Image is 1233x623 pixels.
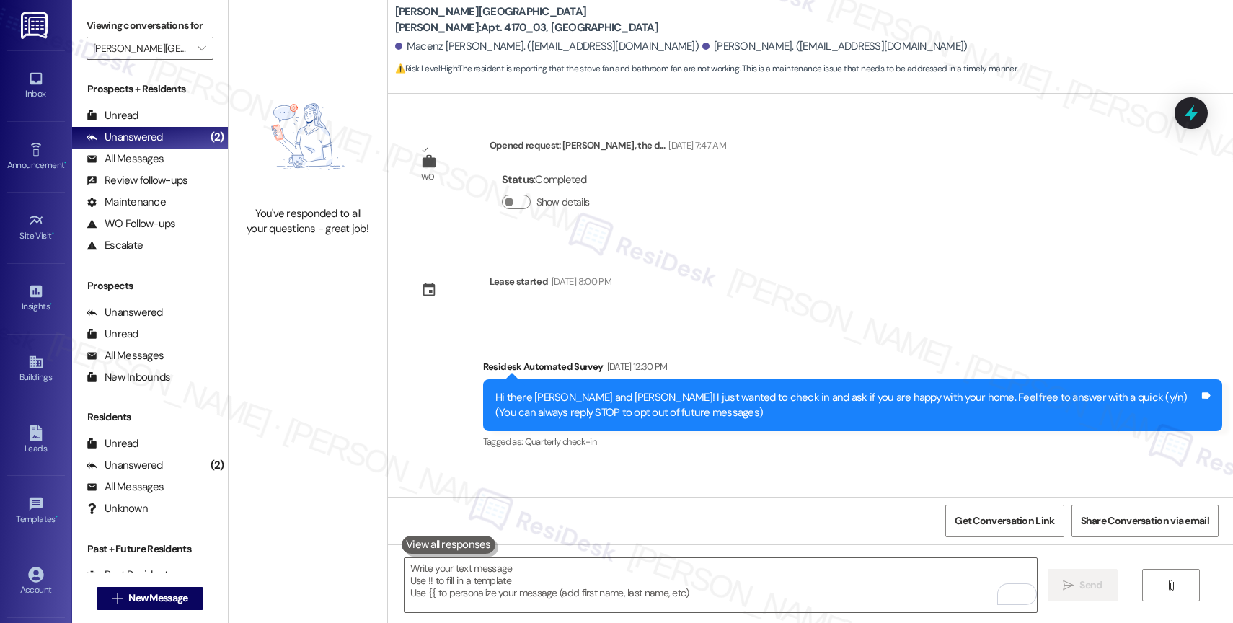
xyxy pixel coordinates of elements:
[87,216,175,231] div: WO Follow-ups
[7,208,65,247] a: Site Visit •
[702,39,968,54] div: [PERSON_NAME]. ([EMAIL_ADDRESS][DOMAIN_NAME])
[490,138,727,158] div: Opened request: [PERSON_NAME], the d...
[244,206,371,237] div: You've responded to all your questions - great job!
[405,558,1037,612] textarea: To enrich screen reader interactions, please activate Accessibility in Grammarly extension settings
[604,359,668,374] div: [DATE] 12:30 PM
[87,458,163,473] div: Unanswered
[87,436,138,451] div: Unread
[244,74,371,199] img: empty-state
[7,66,65,105] a: Inbox
[1071,505,1219,537] button: Share Conversation via email
[1063,580,1074,591] i: 
[945,505,1064,537] button: Get Conversation Link
[87,238,143,253] div: Escalate
[52,229,54,239] span: •
[87,108,138,123] div: Unread
[87,14,213,37] label: Viewing conversations for
[665,138,726,153] div: [DATE] 7:47 AM
[1081,513,1209,529] span: Share Conversation via email
[207,454,228,477] div: (2)
[955,513,1054,529] span: Get Conversation Link
[7,421,65,460] a: Leads
[604,496,641,511] div: 12:33 PM
[198,43,205,54] i: 
[483,496,1222,516] div: Residesk Automated Survey
[495,390,1199,421] div: Hi there [PERSON_NAME] and [PERSON_NAME]! I just wanted to check in and ask if you are happy with...
[87,327,138,342] div: Unread
[7,350,65,389] a: Buildings
[87,151,164,167] div: All Messages
[21,12,50,39] img: ResiDesk Logo
[72,542,228,557] div: Past + Future Residents
[64,158,66,168] span: •
[128,591,187,606] span: New Message
[87,130,163,145] div: Unanswered
[72,410,228,425] div: Residents
[483,359,1222,379] div: Residesk Automated Survey
[87,480,164,495] div: All Messages
[207,126,228,149] div: (2)
[536,195,590,210] label: Show details
[502,172,534,187] b: Status
[56,512,58,522] span: •
[548,274,611,289] div: [DATE] 8:00 PM
[87,370,170,385] div: New Inbounds
[87,501,148,516] div: Unknown
[87,195,166,210] div: Maintenance
[72,278,228,293] div: Prospects
[421,169,435,185] div: WO
[87,348,164,363] div: All Messages
[395,63,457,74] strong: ⚠️ Risk Level: High
[1079,578,1102,593] span: Send
[1165,580,1176,591] i: 
[502,169,596,191] div: : Completed
[50,299,52,309] span: •
[7,562,65,601] a: Account
[395,39,699,54] div: Macenz [PERSON_NAME]. ([EMAIL_ADDRESS][DOMAIN_NAME])
[87,173,187,188] div: Review follow-ups
[483,431,1222,452] div: Tagged as:
[97,587,203,610] button: New Message
[93,37,190,60] input: All communities
[395,4,684,35] b: [PERSON_NAME][GEOGRAPHIC_DATA][PERSON_NAME]: Apt. 4170_03, [GEOGRAPHIC_DATA]
[87,567,174,583] div: Past Residents
[525,436,596,448] span: Quarterly check-in
[395,61,1018,76] span: : The resident is reporting that the stove fan and bathroom fan are not working. This is a mainte...
[1048,569,1118,601] button: Send
[490,274,549,289] div: Lease started
[7,492,65,531] a: Templates •
[7,279,65,318] a: Insights •
[87,305,163,320] div: Unanswered
[112,593,123,604] i: 
[72,81,228,97] div: Prospects + Residents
